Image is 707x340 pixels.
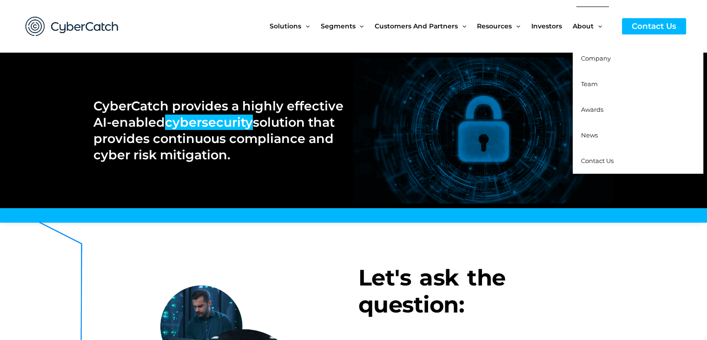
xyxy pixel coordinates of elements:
span: Menu Toggle [458,7,466,46]
span: Menu Toggle [512,7,520,46]
span: Customers and Partners [375,7,458,46]
span: Team [581,80,598,88]
a: Awards [573,97,703,122]
span: News [581,131,598,139]
h2: CyberCatch provides a highly effective AI-enabled solution that provides continuous compliance an... [93,98,344,163]
span: Contact Us [581,157,614,164]
a: News [573,122,703,148]
span: Investors [531,7,562,46]
em: cybersecurity [165,115,253,130]
span: Solutions [270,7,301,46]
span: Menu Toggle [594,7,602,46]
a: Contact Us [622,18,686,34]
span: Menu Toggle [301,7,310,46]
img: CyberCatch [16,7,128,46]
span: Menu Toggle [355,7,363,46]
a: Investors [531,7,573,46]
span: Company [581,54,611,62]
span: Resources [477,7,512,46]
nav: Site Navigation: New Main Menu [270,7,613,46]
a: Company [573,46,703,71]
span: Segments [320,7,355,46]
span: Awards [581,106,603,113]
span: About [573,7,594,46]
a: Contact Us [573,148,703,174]
h3: Let's ask the question: [358,265,614,318]
a: Team [573,71,703,97]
